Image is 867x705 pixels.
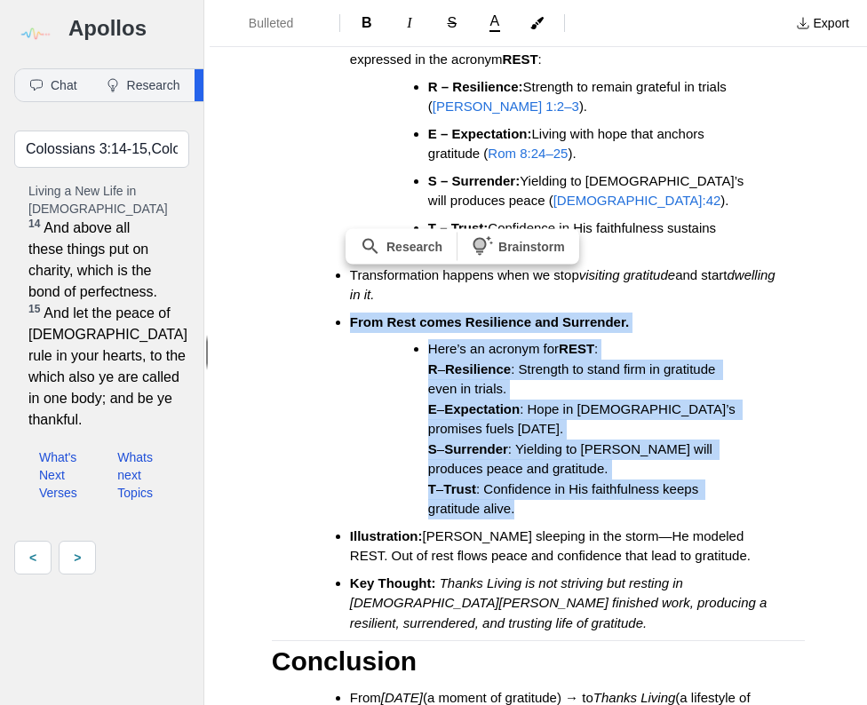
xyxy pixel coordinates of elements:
[381,690,423,705] em: [DATE]
[433,9,472,37] button: Format Strikethrough
[553,193,721,208] a: [DEMOGRAPHIC_DATA]:42
[195,69,384,101] button: [DEMOGRAPHIC_DATA]
[15,69,91,101] button: Chat
[28,445,99,505] button: What's Next Verses
[362,15,372,30] span: B
[28,303,187,431] span: And let the peace of [DEMOGRAPHIC_DATA] rule in your hearts, to the which also ye are called in o...
[350,575,436,590] strong: Key Thought:
[428,401,739,437] span: : Hope in [DEMOGRAPHIC_DATA]’s promises fuels [DATE].
[28,218,166,303] span: And above all these things put on charity, which is the bond of perfectness.
[444,401,520,416] strong: Expectation
[14,541,52,574] a: <
[593,690,676,705] em: Thanks Living
[538,51,542,67] span: :
[428,220,720,256] span: Confidence in His faithfulness sustains gratitude (
[428,481,703,517] span: : Confidence in His faithfulness keeps gratitude alive.
[217,7,332,39] button: Formatting Options
[785,9,860,37] button: Export
[428,126,708,162] span: Living with hope that anchors gratitude (
[428,441,437,456] strong: S
[91,69,195,101] button: Research
[428,79,730,115] span: Strength to remain grateful in trials (
[349,233,453,261] button: Research
[390,9,429,37] button: Format Italics
[461,233,576,261] button: Brainstorm
[28,218,40,230] sup: 14
[594,341,598,356] span: :
[350,314,629,329] strong: From Rest comes Resilience and Surrender.
[447,15,457,30] span: S
[272,646,417,676] strong: Conclusion
[350,528,423,543] strong: Illustration:
[568,146,576,161] span: ).
[489,14,499,28] span: A
[28,182,175,218] p: Living a New Life in [DEMOGRAPHIC_DATA]
[444,441,508,456] strong: Surrender
[107,445,174,505] button: Whats next Topics
[350,267,579,282] span: Transformation happens when we stop
[68,14,189,43] h3: Apollos
[437,441,444,456] span: –
[428,441,716,477] span: : Yielding to [PERSON_NAME] will produces peace and gratitude.
[445,361,511,376] strong: Resilience
[14,131,189,168] input: e.g. (Mark 1:3-16)
[579,99,587,114] span: ).
[428,79,523,94] strong: R – Resilience:
[249,14,311,32] span: Bulleted List
[350,690,381,705] span: From
[720,193,728,208] span: ).
[436,481,443,496] span: –
[428,361,720,397] span: : Strength to stand firm in gratitude even in trials.
[407,15,411,30] span: I
[428,341,559,356] span: Here’s an acronym for
[675,267,727,282] span: and start
[559,341,594,356] strong: REST
[438,361,445,376] span: –
[433,99,579,114] a: [PERSON_NAME] 1:2–3
[423,690,593,705] span: (a moment of gratitude) → to
[14,14,54,54] img: logo
[437,401,444,416] span: –
[503,51,538,67] strong: REST
[428,173,520,188] strong: S – Surrender:
[350,575,771,630] em: Thanks Living is not striving but resting in [DEMOGRAPHIC_DATA][PERSON_NAME] finished work, produ...
[350,528,751,564] span: [PERSON_NAME] sleeping in the storm—He modeled REST. Out of rest flows peace and confidence that ...
[579,267,675,282] em: visiting gratitude
[59,541,96,574] a: >
[475,11,514,36] button: A
[428,126,532,141] strong: E – Expectation:
[443,481,476,496] strong: Trust
[428,220,489,235] strong: T – Trust:
[347,9,386,37] button: Format Bold
[428,361,438,376] strong: R
[428,481,436,496] strong: T
[428,173,748,209] span: Yielding to [DEMOGRAPHIC_DATA]’s will produces peace (
[28,303,40,315] sup: 15
[488,146,568,161] a: Rom 8:24–25
[428,401,437,416] strong: E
